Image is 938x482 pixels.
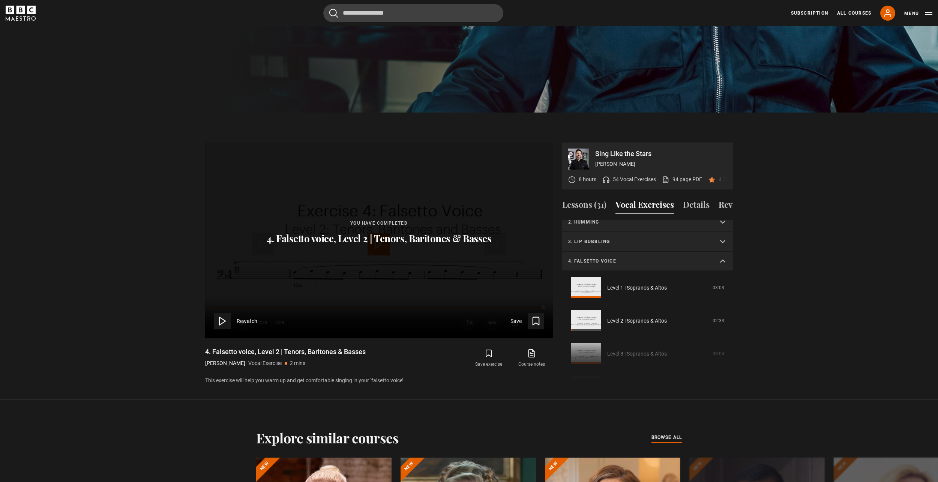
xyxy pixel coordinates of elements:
[290,359,305,367] p: 2 mins
[214,313,257,329] button: Rewatch
[562,232,733,252] summary: 3. Lip bubbling
[510,317,522,325] span: Save
[837,10,871,17] a: All Courses
[568,238,709,245] p: 3. Lip bubbling
[205,347,366,356] h1: 4. Falsetto voice, Level 2 | Tenors, Baritones & Basses
[615,198,674,214] button: Vocal Exercises
[562,213,733,232] summary: 2. Humming
[6,6,36,21] svg: BBC Maestro
[683,198,710,214] button: Details
[607,317,667,325] a: Level 2 | Sopranos & Altos
[568,258,709,264] p: 4. Falsetto voice
[256,430,399,446] h2: Explore similar courses
[467,347,510,369] button: Save exercise
[237,317,257,325] span: Rewatch
[267,233,492,245] p: 4. Falsetto voice, Level 2 | Tenors, Baritones & Basses
[607,284,667,292] a: Level 1 | Sopranos & Altos
[329,9,338,18] button: Submit the search query
[595,150,727,157] p: Sing Like the Stars
[510,347,553,369] a: Course notes
[267,220,492,227] p: You have completed
[719,198,765,214] button: Reviews (60)
[205,359,245,367] p: [PERSON_NAME]
[568,219,709,225] p: 2. Humming
[579,176,596,183] p: 8 hours
[510,313,544,329] button: Save
[562,198,606,214] button: Lessons (31)
[651,434,682,441] span: browse all
[595,160,727,168] p: [PERSON_NAME]
[248,359,282,367] p: Vocal Exercise
[323,4,503,22] input: Search
[791,10,828,17] a: Subscription
[662,176,702,183] a: 94 page PDF
[562,252,733,271] summary: 4. Falsetto voice
[651,434,682,442] a: browse all
[205,377,553,384] p: This exercise will help you warm up and get comfortable singing in your ‘falsetto voice’.
[613,176,656,183] p: 54 Vocal Exercises
[904,10,932,17] button: Toggle navigation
